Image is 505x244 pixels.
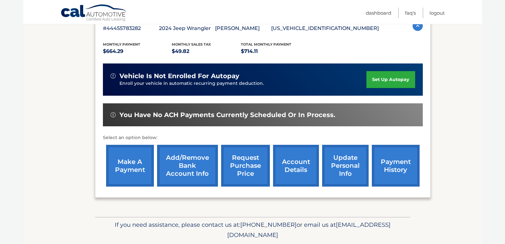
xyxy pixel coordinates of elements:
a: request purchase price [221,145,270,187]
p: [PERSON_NAME] [215,24,271,33]
img: alert-white.svg [111,73,116,78]
a: Dashboard [366,8,391,18]
p: #44455783282 [103,24,159,33]
p: 2024 Jeep Wrangler [159,24,215,33]
a: Logout [429,8,445,18]
p: Enroll your vehicle in automatic recurring payment deduction. [119,80,367,87]
p: $714.11 [241,47,310,56]
span: Monthly Payment [103,42,140,47]
p: [US_VEHICLE_IDENTIFICATION_NUMBER] [271,24,379,33]
a: account details [273,145,319,187]
a: update personal info [322,145,369,187]
span: Total Monthly Payment [241,42,291,47]
a: set up autopay [366,71,415,88]
p: $664.29 [103,47,172,56]
span: [EMAIL_ADDRESS][DOMAIN_NAME] [227,221,391,239]
a: Add/Remove bank account info [157,145,218,187]
p: Select an option below: [103,134,423,142]
span: Monthly sales Tax [172,42,211,47]
p: If you need assistance, please contact us at: or email us at [99,220,406,240]
p: $49.82 [172,47,241,56]
a: make a payment [106,145,154,187]
a: Cal Automotive [61,4,127,23]
a: FAQ's [405,8,416,18]
img: alert-white.svg [111,112,116,117]
a: payment history [372,145,420,187]
span: You have no ACH payments currently scheduled or in process. [119,111,335,119]
span: vehicle is not enrolled for autopay [119,72,239,80]
span: [PHONE_NUMBER] [240,221,297,228]
img: accordion-active.svg [413,21,423,31]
